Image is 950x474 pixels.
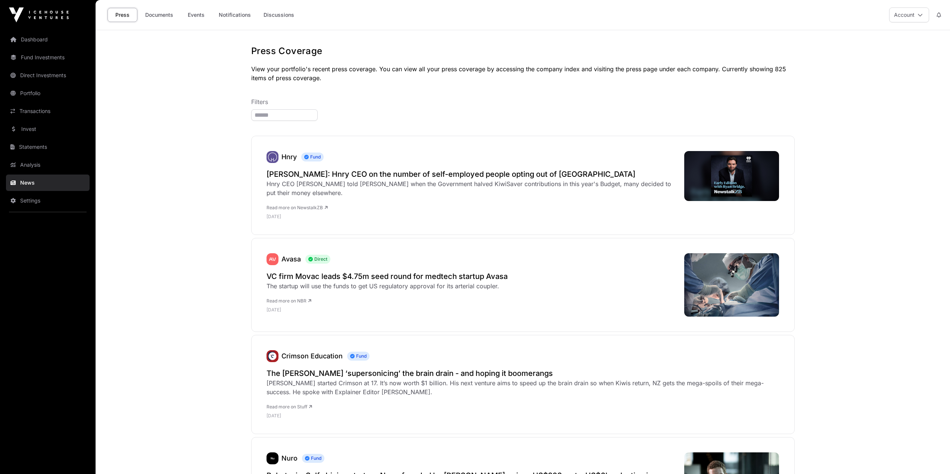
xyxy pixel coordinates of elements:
[684,253,779,317] img: surgery_hospital_shutterstock_2479393329_8909.jpeg
[9,7,69,22] img: Icehouse Ventures Logo
[302,454,324,463] span: Fund
[267,307,508,313] p: [DATE]
[181,8,211,22] a: Events
[301,153,324,161] span: Fund
[347,352,370,361] span: Fund
[267,350,278,362] a: Crimson Education
[6,192,90,209] a: Settings
[889,7,929,22] button: Account
[267,205,328,210] a: Read more on NewstalkZB
[267,151,278,163] img: Hnry.svg
[267,169,677,179] a: [PERSON_NAME]: Hnry CEO on the number of self-employed people opting out of [GEOGRAPHIC_DATA]
[267,350,278,362] img: unnamed.jpg
[267,413,779,419] p: [DATE]
[267,271,508,282] a: VC firm Movac leads $4.75m seed round for medtech startup Avasa
[267,253,278,265] a: Avasa
[281,454,298,462] a: Nuro
[6,121,90,137] a: Invest
[6,49,90,66] a: Fund Investments
[6,103,90,119] a: Transactions
[267,404,312,409] a: Read more on Stuff
[6,67,90,84] a: Direct Investments
[267,452,278,464] a: Nuro
[251,97,795,106] p: Filters
[6,157,90,173] a: Analysis
[6,31,90,48] a: Dashboard
[267,368,779,379] a: The [PERSON_NAME] ‘supersonicing’ the brain drain - and hoping it boomerangs
[267,298,311,304] a: Read more on NBR
[267,214,677,220] p: [DATE]
[6,139,90,155] a: Statements
[108,8,137,22] a: Press
[267,379,779,396] div: [PERSON_NAME] started Crimson at 17. It’s now worth $1 billion. His next venture aims to speed up...
[267,151,278,163] a: Hnry
[251,45,795,57] h1: Press Coverage
[684,151,779,201] img: image.jpg
[281,352,343,360] a: Crimson Education
[214,8,256,22] a: Notifications
[267,179,677,197] div: Hnry CEO [PERSON_NAME] told [PERSON_NAME] when the Government halved KiwiSaver contributions in t...
[259,8,299,22] a: Discussions
[913,438,950,474] iframe: Chat Widget
[281,153,297,161] a: Hnry
[267,253,278,265] img: SVGs_Avana.svg
[267,452,278,464] img: nuro436.png
[251,65,795,82] p: View your portfolio's recent press coverage. You can view all your press coverage by accessing th...
[6,85,90,101] a: Portfolio
[281,255,301,263] a: Avasa
[305,255,330,264] span: Direct
[6,175,90,191] a: News
[267,282,508,291] div: The startup will use the funds to get US regulatory approval for its arterial coupler.
[140,8,178,22] a: Documents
